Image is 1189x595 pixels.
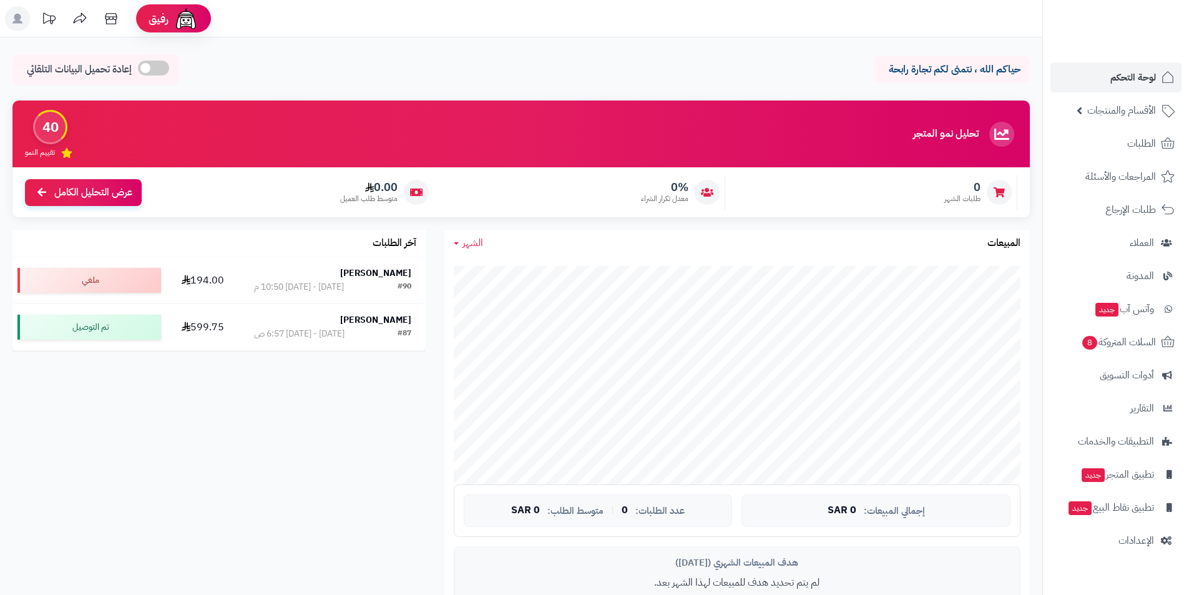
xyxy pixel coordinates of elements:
[864,506,925,516] span: إجمالي المبيعات:
[1110,69,1156,86] span: لوحة التحكم
[1050,294,1182,324] a: وآتس آبجديد
[1087,102,1156,119] span: الأقسام والمنتجات
[641,194,688,204] span: معدل تكرار الشراء
[1095,303,1118,317] span: جديد
[1105,201,1156,219] span: طلبات الإرجاع
[17,268,161,293] div: ملغي
[1067,499,1154,516] span: تطبيق نقاط البيع
[1118,532,1154,549] span: الإعدادات
[462,235,483,250] span: الشهر
[464,556,1010,569] div: هدف المبيعات الشهري ([DATE])
[622,505,628,516] span: 0
[1082,468,1105,482] span: جديد
[398,328,411,340] div: #87
[883,62,1020,77] p: حياكم الله ، نتمنى لكم تجارة رابحة
[1127,267,1154,285] span: المدونة
[1130,234,1154,252] span: العملاء
[1078,433,1154,450] span: التطبيقات والخدمات
[1050,526,1182,556] a: الإعدادات
[611,506,614,515] span: |
[641,180,688,194] span: 0%
[828,505,856,516] span: 0 SAR
[635,506,685,516] span: عدد الطلبات:
[373,238,416,249] h3: آخر الطلبات
[1130,400,1154,417] span: التقارير
[17,315,161,340] div: تم التوصيل
[1050,493,1182,523] a: تطبيق نقاط البيعجديد
[547,506,604,516] span: متوسط الطلب:
[166,257,240,303] td: 194.00
[1050,228,1182,258] a: العملاء
[511,505,540,516] span: 0 SAR
[340,194,398,204] span: متوسط طلب العميل
[464,576,1010,590] p: لم يتم تحديد هدف للمبيعات لهذا الشهر بعد.
[398,281,411,293] div: #90
[340,267,411,280] strong: [PERSON_NAME]
[25,179,142,206] a: عرض التحليل الكامل
[1050,460,1182,489] a: تطبيق المتجرجديد
[166,304,240,350] td: 599.75
[149,11,169,26] span: رفيق
[1050,426,1182,456] a: التطبيقات والخدمات
[454,236,483,250] a: الشهر
[1050,62,1182,92] a: لوحة التحكم
[27,62,132,77] span: إعادة تحميل البيانات التلقائي
[1050,261,1182,291] a: المدونة
[1085,168,1156,185] span: المراجعات والأسئلة
[33,6,64,34] a: تحديثات المنصة
[1050,393,1182,423] a: التقارير
[254,281,344,293] div: [DATE] - [DATE] 10:50 م
[1104,12,1177,39] img: logo-2.png
[1081,333,1156,351] span: السلات المتروكة
[944,194,981,204] span: طلبات الشهر
[174,6,198,31] img: ai-face.png
[1080,466,1154,483] span: تطبيق المتجر
[1100,366,1154,384] span: أدوات التسويق
[913,129,979,140] h3: تحليل نمو المتجر
[1094,300,1154,318] span: وآتس آب
[1050,162,1182,192] a: المراجعات والأسئلة
[340,313,411,327] strong: [PERSON_NAME]
[25,147,55,158] span: تقييم النمو
[944,180,981,194] span: 0
[340,180,398,194] span: 0.00
[1050,129,1182,159] a: الطلبات
[987,238,1020,249] h3: المبيعات
[254,328,345,340] div: [DATE] - [DATE] 6:57 ص
[1127,135,1156,152] span: الطلبات
[1050,360,1182,390] a: أدوات التسويق
[54,185,132,200] span: عرض التحليل الكامل
[1082,335,1098,350] span: 8
[1050,327,1182,357] a: السلات المتروكة8
[1050,195,1182,225] a: طلبات الإرجاع
[1069,501,1092,515] span: جديد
